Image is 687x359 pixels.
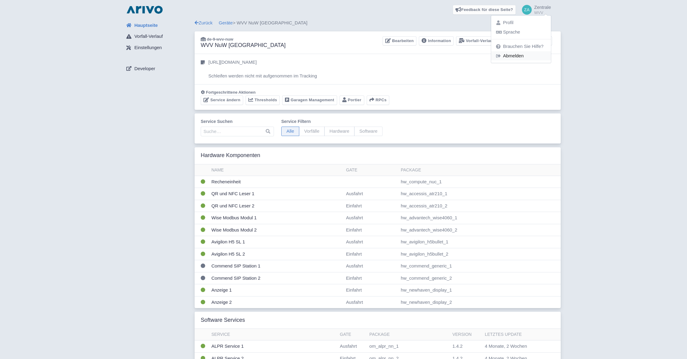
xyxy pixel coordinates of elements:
[398,248,561,260] td: hw_avigilon_h5bullet_2
[201,317,245,324] h3: Software Services
[209,340,337,353] td: ALPR Service 1
[299,127,325,136] span: Vorfälle
[121,31,195,42] a: Vorfall-Verlauf
[343,224,398,236] td: Einfahrt
[209,212,343,224] td: Wise Modbus Modul 1
[282,95,337,105] a: Garagen Management
[121,42,195,54] a: Einstellungen
[208,59,317,80] p: [URL][DOMAIN_NAME] Schleifen werden nicht mit aufgenommen im Tracking
[343,296,398,308] td: Ausfahrt
[398,260,561,272] td: hw_commend_generic_1
[134,65,155,72] span: Developer
[534,5,551,10] span: Zentrale
[398,284,561,296] td: hw_newhaven_display_1
[419,36,454,46] a: Information
[398,212,561,224] td: hw_advantech_wise4060_1
[343,236,398,248] td: Ausfahrt
[201,118,274,125] label: Service suchen
[482,329,549,340] th: Letztes Update
[337,340,367,353] td: Ausfahrt
[209,164,343,176] th: Name
[354,127,383,136] span: Software
[324,127,354,136] span: Hardware
[209,200,343,212] td: QR und NFC Leser 2
[398,188,561,200] td: hw_accessis_atr210_1
[343,212,398,224] td: Ausfahrt
[125,5,164,15] img: logo
[482,340,549,353] td: 4 Monate, 2 Wochen
[281,118,383,125] label: Service filtern
[343,272,398,284] td: Einfahrt
[209,224,343,236] td: Wise Modbus Modul 2
[453,5,516,15] a: Feedback für diese Seite?
[343,248,398,260] td: Einfahrt
[121,20,195,31] a: Hauptseite
[195,20,561,27] div: > WVV NuW [GEOGRAPHIC_DATA]
[337,329,367,340] th: Gate
[343,188,398,200] td: Ausfahrt
[367,329,450,340] th: Package
[209,188,343,200] td: QR und NFC Leser 1
[201,152,260,159] h3: Hardware Komponenten
[134,44,162,51] span: Einstellungen
[367,340,450,353] td: om_alpr_nn_1
[207,37,233,41] span: de-9-wvv-nuw
[398,236,561,248] td: hw_avigilon_h5bullet_1
[383,36,416,46] a: Bearbeiten
[246,95,280,105] a: Thresholds
[398,224,561,236] td: hw_advantech_wise4060_2
[134,22,158,29] span: Hauptseite
[209,248,343,260] td: Avigilon H5 SL 2
[343,284,398,296] td: Einfahrt
[398,176,561,188] td: hw_compute_nuc_1
[209,284,343,296] td: Anzeige 1
[209,176,343,188] td: Recheneinheit
[209,329,337,340] th: Service
[209,236,343,248] td: Avigilon H5 SL 1
[452,343,462,349] span: 1.4.2
[450,329,482,340] th: Version
[206,90,256,95] span: Fortgeschrittene Aktionen
[398,296,561,308] td: hw_newhaven_display_2
[398,200,561,212] td: hw_accessis_atr210_2
[491,27,551,37] a: Sprache
[195,20,213,25] a: Zurück
[209,296,343,308] td: Anzeige 2
[340,95,364,105] a: Portier
[219,20,233,25] a: Geräte
[491,51,551,61] a: Abmelden
[518,5,551,15] a: Zentrale WVV
[121,63,195,74] a: Developer
[201,95,243,105] a: Service ändern
[398,272,561,284] td: hw_commend_generic_2
[281,127,299,136] span: Alle
[491,42,551,51] a: Brauchen Sie Hilfe?
[343,200,398,212] td: Einfahrt
[343,260,398,272] td: Ausfahrt
[134,33,163,40] span: Vorfall-Verlauf
[201,42,286,49] h3: WVV NuW [GEOGRAPHIC_DATA]
[491,18,551,27] a: Profil
[201,127,274,136] input: Suche…
[343,164,398,176] th: Gate
[209,272,343,284] td: Commend SIP Station 2
[209,260,343,272] td: Commend SIP Station 1
[398,164,561,176] th: Package
[534,11,551,15] small: WVV
[456,36,497,46] a: Vorfall-Verlauf
[367,95,390,105] button: RPCs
